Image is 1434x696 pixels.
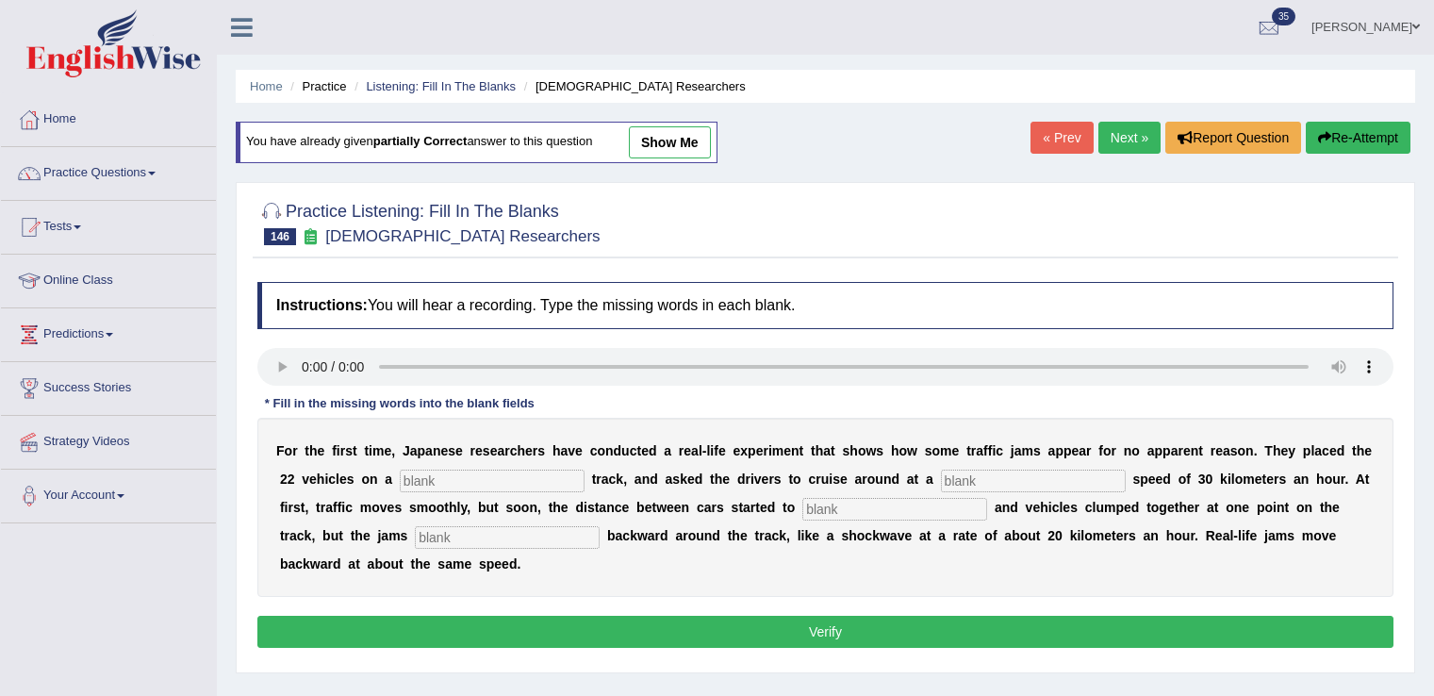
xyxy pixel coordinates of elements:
b: r [679,443,684,458]
b: k [1220,472,1228,487]
b: i [710,443,714,458]
b: - [702,443,707,458]
b: m [940,443,951,458]
b: t [831,443,835,458]
b: p [1063,443,1072,458]
li: [DEMOGRAPHIC_DATA] Researchers [519,77,746,95]
input: blank [400,470,585,492]
b: l [706,443,710,458]
b: r [533,443,537,458]
b: s [672,472,680,487]
b: s [587,500,595,515]
b: f [1186,472,1191,487]
b: t [305,443,309,458]
b: h [552,443,561,458]
span: 35 [1272,8,1295,25]
b: a [691,443,699,458]
a: show me [629,126,711,158]
b: r [288,500,292,515]
b: s [293,500,301,515]
b: e [952,443,960,458]
a: Predictions [1,308,216,356]
b: n [433,443,441,458]
b: n [606,500,615,515]
b: s [483,443,490,458]
b: t [316,500,321,515]
b: 3 [1198,472,1206,487]
b: s [448,443,455,458]
b: r [1178,443,1182,458]
b: F [276,443,285,458]
b: e [684,443,691,458]
b: n [1191,443,1199,458]
b: a [385,472,392,487]
b: r [1341,472,1345,487]
b: v [568,443,575,458]
b: e [309,472,317,487]
b: d [649,443,657,458]
span: 146 [264,228,296,245]
b: a [635,472,642,487]
b: s [832,472,840,487]
b: e [475,443,483,458]
b: l [1310,443,1314,458]
b: v [302,472,309,487]
b: e [1364,443,1372,458]
b: u [821,472,830,487]
b: o [361,472,370,487]
b: v [754,472,762,487]
b: a [1147,443,1155,458]
b: t [710,472,715,487]
b: o [513,500,521,515]
b: s [394,500,402,515]
b: a [425,443,433,458]
b: n [1301,472,1310,487]
b: c [345,500,353,515]
b: s [1230,443,1238,458]
b: o [1235,472,1244,487]
b: n [791,443,799,458]
b: b [478,500,486,515]
b: o [521,500,530,515]
b: o [867,472,876,487]
b: e [840,472,848,487]
b: h [1357,443,1365,458]
b: e [722,472,730,487]
b: c [615,500,622,515]
b: s [1033,443,1041,458]
button: Report Question [1165,122,1301,154]
b: e [718,443,726,458]
b: r [596,472,601,487]
b: , [467,500,470,515]
b: a [325,500,333,515]
b: f [332,443,337,458]
b: c [328,472,336,487]
b: e [1266,472,1274,487]
b: m [1243,472,1254,487]
b: s [1278,472,1286,487]
b: , [305,500,308,515]
b: v [380,500,387,515]
b: i [992,443,996,458]
a: Strategy Videos [1,416,216,463]
b: i [768,443,772,458]
b: a [602,472,609,487]
a: Home [1,93,216,141]
b: o [1325,472,1333,487]
b: f [280,500,285,515]
a: Next » [1098,122,1161,154]
b: t [494,500,499,515]
b: u [1332,472,1341,487]
b: c [1322,443,1329,458]
b: c [590,443,598,458]
b: i [1228,472,1231,487]
b: m [372,443,384,458]
b: t [811,443,816,458]
b: d [650,472,658,487]
b: r [763,443,767,458]
b: e [641,443,649,458]
b: a [1079,443,1086,458]
b: l [1231,472,1235,487]
b: p [1055,443,1063,458]
b: s [537,443,545,458]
